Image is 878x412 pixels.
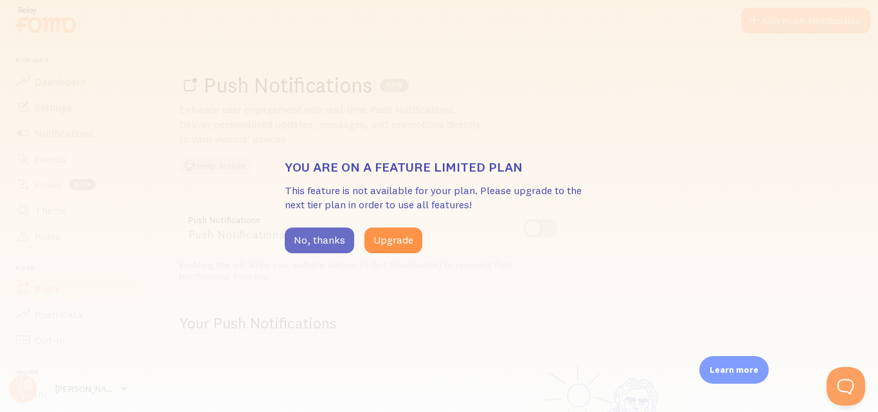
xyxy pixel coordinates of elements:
h3: You are on a feature limited plan [285,159,593,175]
p: This feature is not available for your plan. Please upgrade to the next tier plan in order to use... [285,183,593,213]
button: No, thanks [285,228,354,253]
div: Learn more [699,356,769,384]
p: Learn more [710,364,758,376]
iframe: Help Scout Beacon - Open [827,367,865,406]
button: Upgrade [364,228,422,253]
